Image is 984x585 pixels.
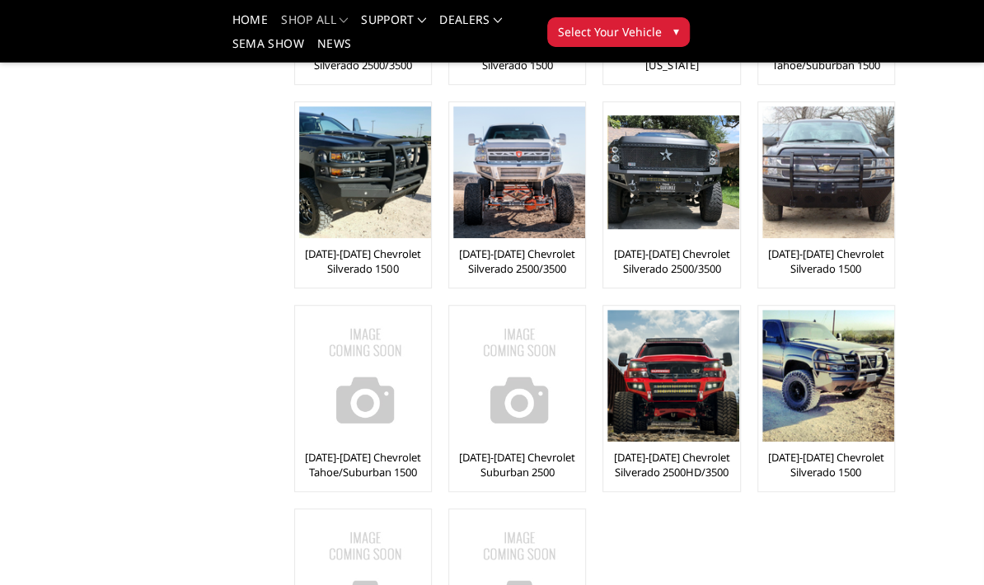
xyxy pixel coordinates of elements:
iframe: Chat Widget [902,506,984,585]
a: [DATE]-[DATE] Chevrolet Tahoe/Suburban 1500 [299,450,427,480]
span: ▾ [673,22,679,40]
span: Select Your Vehicle [558,23,662,40]
button: Select Your Vehicle [547,17,690,47]
a: [DATE]-[DATE] Chevrolet Silverado 1500 [762,246,890,276]
a: No Image [299,310,427,442]
a: Dealers [439,14,502,38]
a: [DATE]-[DATE] Chevrolet Silverado 2500/3500 [607,246,735,276]
a: shop all [281,14,348,38]
a: Home [232,14,268,38]
a: [DATE]-[DATE] Chevrolet Suburban 2500 [453,450,581,480]
a: [DATE]-[DATE] Chevrolet Silverado 1500 [762,450,890,480]
img: No Image [299,310,431,442]
img: No Image [453,310,585,442]
a: [DATE]-[DATE] Chevrolet Silverado 1500 [299,246,427,276]
a: [DATE]-[DATE] Chevrolet Silverado 2500/3500 [453,246,581,276]
a: No Image [453,310,581,442]
a: SEMA Show [232,38,304,62]
a: Support [361,14,426,38]
a: [DATE]-[DATE] Chevrolet Silverado 2500HD/3500 [607,450,735,480]
a: News [317,38,351,62]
